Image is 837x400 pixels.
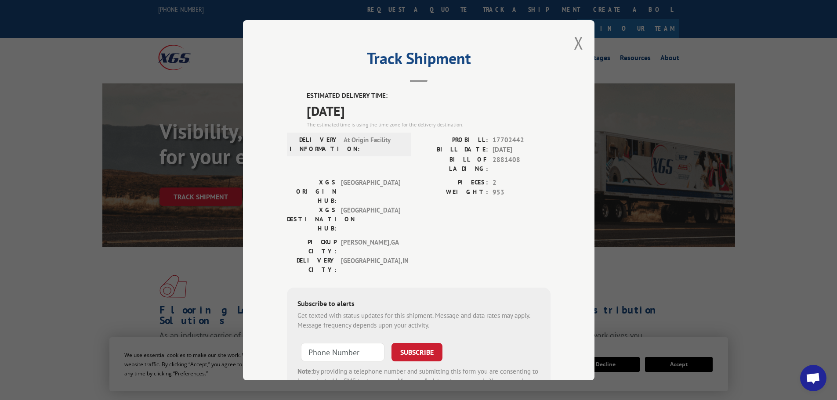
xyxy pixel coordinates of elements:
[287,256,337,274] label: DELIVERY CITY:
[307,91,551,101] label: ESTIMATED DELIVERY TIME:
[287,177,337,205] label: XGS ORIGIN HUB:
[297,366,540,396] div: by providing a telephone number and submitting this form you are consenting to be contacted by SM...
[800,365,826,391] div: Open chat
[493,135,551,145] span: 17702442
[493,187,551,198] span: 953
[419,155,488,173] label: BILL OF LADING:
[290,135,339,153] label: DELIVERY INFORMATION:
[301,342,384,361] input: Phone Number
[341,256,400,274] span: [GEOGRAPHIC_DATA] , IN
[287,205,337,233] label: XGS DESTINATION HUB:
[391,342,442,361] button: SUBSCRIBE
[419,135,488,145] label: PROBILL:
[493,145,551,155] span: [DATE]
[307,120,551,128] div: The estimated time is using the time zone for the delivery destination.
[419,187,488,198] label: WEIGHT:
[287,237,337,256] label: PICKUP CITY:
[419,177,488,187] label: PIECES:
[307,101,551,120] span: [DATE]
[574,31,583,54] button: Close modal
[419,145,488,155] label: BILL DATE:
[493,177,551,187] span: 2
[297,367,313,375] strong: Note:
[344,135,403,153] span: At Origin Facility
[297,310,540,330] div: Get texted with status updates for this shipment. Message and data rates may apply. Message frequ...
[341,177,400,205] span: [GEOGRAPHIC_DATA]
[493,155,551,173] span: 2881408
[287,52,551,69] h2: Track Shipment
[341,237,400,256] span: [PERSON_NAME] , GA
[341,205,400,233] span: [GEOGRAPHIC_DATA]
[297,298,540,310] div: Subscribe to alerts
